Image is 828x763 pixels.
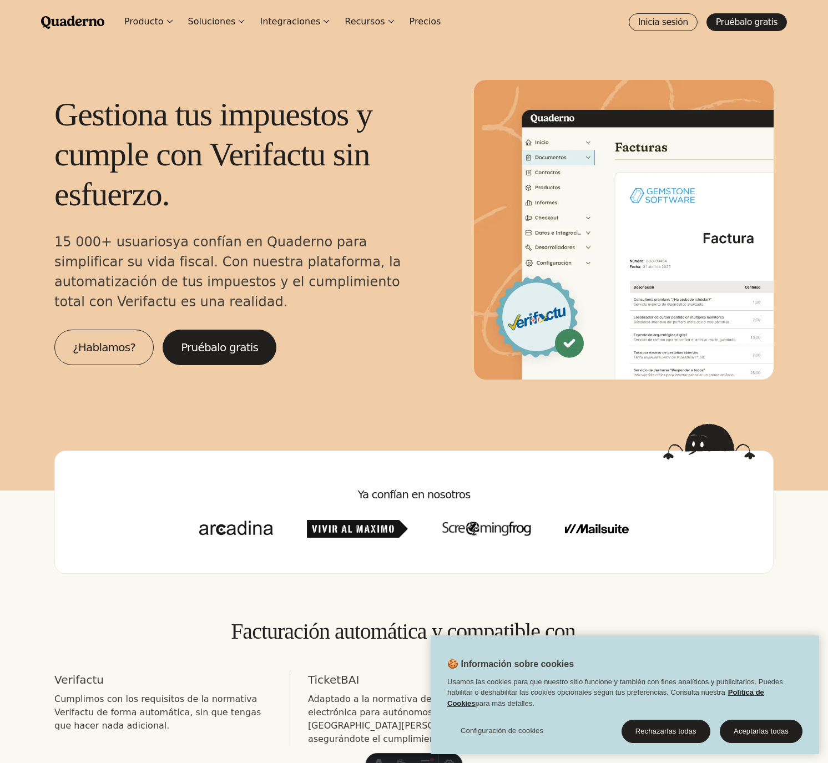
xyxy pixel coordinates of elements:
[308,693,520,746] p: Adaptado a la normativa de facturación electrónica para autónomos y empresas del [GEOGRAPHIC_DATA...
[431,635,819,754] div: 🍪 Información sobre cookies
[447,688,764,708] a: Política de Cookies
[720,720,802,743] button: Aceptarlas todas
[431,676,819,715] div: Usamos las cookies para que nuestro sitio funcione y también con fines analíticos y publicitarios...
[54,232,414,312] p: ya confían en Quaderno para simplificar su vida fiscal. Con nuestra plataforma, la automatización...
[474,80,774,380] img: Interfaz de Quaderno mostrando la página Factura con el distintivo Verifactu
[447,720,557,742] button: Configuración de cookies
[54,671,272,688] h2: Verifactu
[431,658,574,676] h2: 🍪 Información sobre cookies
[54,234,173,250] strong: 15 000+ usuarios
[565,520,629,538] img: Mailsuite
[307,520,408,538] img: Vivir al Máximo
[54,618,774,645] p: Facturación automática y compatible con…
[54,693,272,732] p: Cumplimos con los requisitos de la normativa Verifactu de forma automática, sin que tengas que ha...
[706,13,787,31] a: Pruébalo gratis
[629,13,698,31] a: Inicia sesión
[73,487,755,502] h2: Ya confían en nosotros
[163,330,276,365] a: Pruébalo gratis
[54,94,414,214] h1: Gestiona tus impuestos y cumple con Verifactu sin esfuerzo.
[622,720,710,743] button: Rechazarlas todas
[308,671,520,688] h2: TicketBAI
[54,330,154,365] a: ¿Hablamos?
[431,635,819,754] div: Cookie banner
[442,520,531,538] img: Screaming Frog
[199,520,273,538] img: Arcadina.com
